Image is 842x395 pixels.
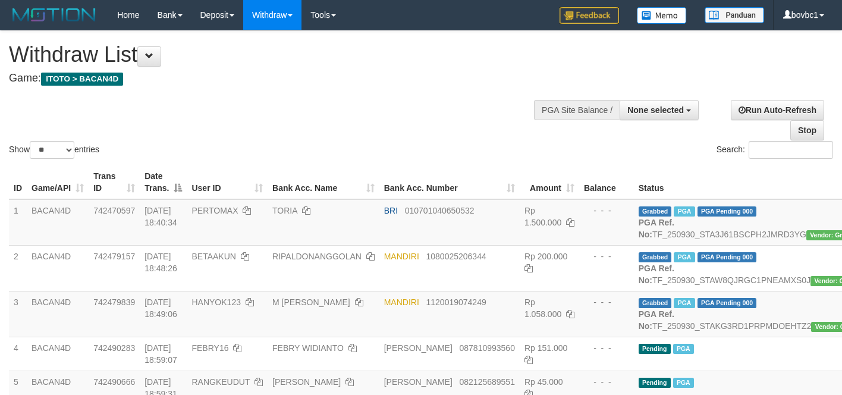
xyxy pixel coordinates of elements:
span: PGA Pending [698,298,757,308]
span: Copy 082125689551 to clipboard [460,377,515,387]
span: Rp 1.058.000 [524,297,561,319]
span: BETAAKUN [191,252,235,261]
span: PGA [673,378,694,388]
td: BACAN4D [27,199,89,246]
span: Pending [639,344,671,354]
span: Copy 1120019074249 to clipboard [426,297,486,307]
span: 742479839 [93,297,135,307]
span: Pending [639,378,671,388]
b: PGA Ref. No: [639,218,674,239]
span: [DATE] 18:59:07 [144,343,177,365]
td: BACAN4D [27,337,89,371]
th: Date Trans.: activate to sort column descending [140,165,187,199]
select: Showentries [30,141,74,159]
div: - - - [584,342,629,354]
a: M [PERSON_NAME] [272,297,350,307]
td: 2 [9,245,27,291]
span: RANGKEUDUT [191,377,250,387]
a: TORIA [272,206,297,215]
a: [PERSON_NAME] [272,377,341,387]
img: Button%20Memo.svg [637,7,687,24]
div: - - - [584,250,629,262]
img: panduan.png [705,7,764,23]
span: [DATE] 18:49:06 [144,297,177,319]
span: 742470597 [93,206,135,215]
h1: Withdraw List [9,43,549,67]
button: None selected [620,100,699,120]
span: Rp 1.500.000 [524,206,561,227]
span: [PERSON_NAME] [384,343,453,353]
th: Amount: activate to sort column ascending [520,165,579,199]
span: Grabbed [639,298,672,308]
th: ID [9,165,27,199]
span: Grabbed [639,252,672,262]
span: ITOTO > BACAN4D [41,73,123,86]
span: MANDIRI [384,252,419,261]
span: HANYOK123 [191,297,240,307]
div: - - - [584,205,629,217]
img: MOTION_logo.png [9,6,99,24]
div: - - - [584,376,629,388]
span: Marked by bovbc1 [674,252,695,262]
span: [DATE] 18:48:26 [144,252,177,273]
span: 742490283 [93,343,135,353]
span: PGA Pending [698,206,757,217]
span: Marked by bovbc1 [674,298,695,308]
th: Bank Acc. Number: activate to sort column ascending [379,165,520,199]
a: Run Auto-Refresh [731,100,824,120]
th: Game/API: activate to sort column ascending [27,165,89,199]
span: Copy 1080025206344 to clipboard [426,252,486,261]
span: FEBRY16 [191,343,228,353]
span: 742490666 [93,377,135,387]
td: 1 [9,199,27,246]
a: FEBRY WIDIANTO [272,343,344,353]
span: MANDIRI [384,297,419,307]
div: PGA Site Balance / [534,100,620,120]
span: PERTOMAX [191,206,238,215]
input: Search: [749,141,833,159]
a: Stop [790,120,824,140]
th: Trans ID: activate to sort column ascending [89,165,140,199]
h4: Game: [9,73,549,84]
span: Rp 45.000 [524,377,563,387]
td: 4 [9,337,27,371]
span: 742479157 [93,252,135,261]
label: Show entries [9,141,99,159]
span: Copy 010701040650532 to clipboard [405,206,475,215]
th: Balance [579,165,634,199]
span: Copy 087810993560 to clipboard [460,343,515,353]
b: PGA Ref. No: [639,309,674,331]
span: PGA Pending [698,252,757,262]
span: None selected [627,105,684,115]
th: Bank Acc. Name: activate to sort column ascending [268,165,379,199]
span: Marked by bovbc1 [674,206,695,217]
span: Rp 151.000 [524,343,567,353]
label: Search: [717,141,833,159]
th: User ID: activate to sort column ascending [187,165,268,199]
img: Feedback.jpg [560,7,619,24]
span: PGA [673,344,694,354]
span: Rp 200.000 [524,252,567,261]
td: 3 [9,291,27,337]
b: PGA Ref. No: [639,264,674,285]
td: BACAN4D [27,245,89,291]
span: Grabbed [639,206,672,217]
span: [DATE] 18:40:34 [144,206,177,227]
td: BACAN4D [27,291,89,337]
span: BRI [384,206,398,215]
div: - - - [584,296,629,308]
a: RIPALDONANGGOLAN [272,252,362,261]
span: [PERSON_NAME] [384,377,453,387]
